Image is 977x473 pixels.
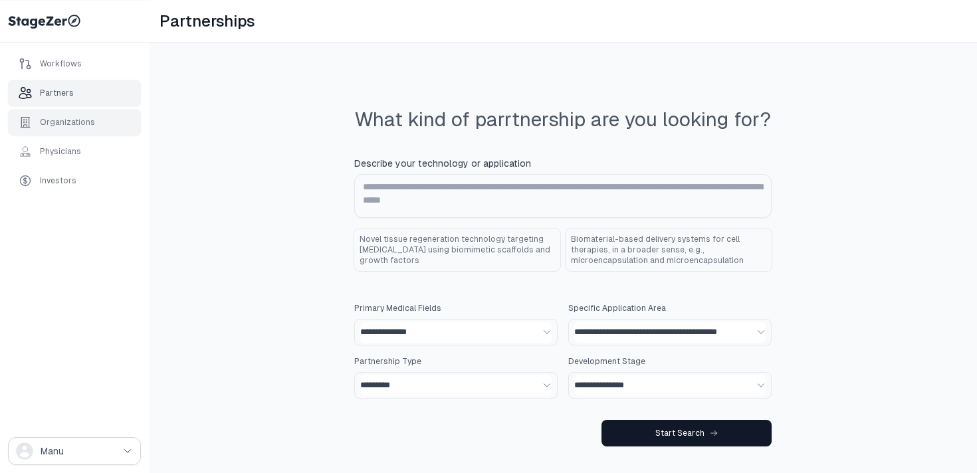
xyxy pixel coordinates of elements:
div: Investors [40,175,76,186]
button: Biomaterial-based delivery systems for cell therapies, in a broader sense, e.g., microencapsulati... [566,229,772,271]
button: Start Search [601,420,772,446]
div: Organizations [40,117,95,128]
span: Development Stage [568,356,645,367]
span: Describe your technology or application [354,157,531,170]
button: drop down button [8,437,141,465]
a: Investors [8,167,141,194]
button: Novel tissue regeneration technology targeting [MEDICAL_DATA] using biomimetic scaffolds and grow... [354,229,560,271]
div: Start Search [655,428,718,438]
a: Workflows [8,50,141,77]
div: Partners [40,88,74,98]
span: Specific Application Area [568,303,666,314]
a: Organizations [8,109,141,136]
div: Physicians [40,146,81,157]
span: Manu [41,444,64,458]
div: Workflows [40,58,82,69]
div: What kind of parrtnership are you looking for? [355,108,771,132]
span: Primary Medical Fields [354,303,441,314]
a: Partners [8,80,141,106]
a: Physicians [8,138,141,165]
h1: Partnerships [160,11,255,32]
span: Partnership Type [354,356,421,367]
